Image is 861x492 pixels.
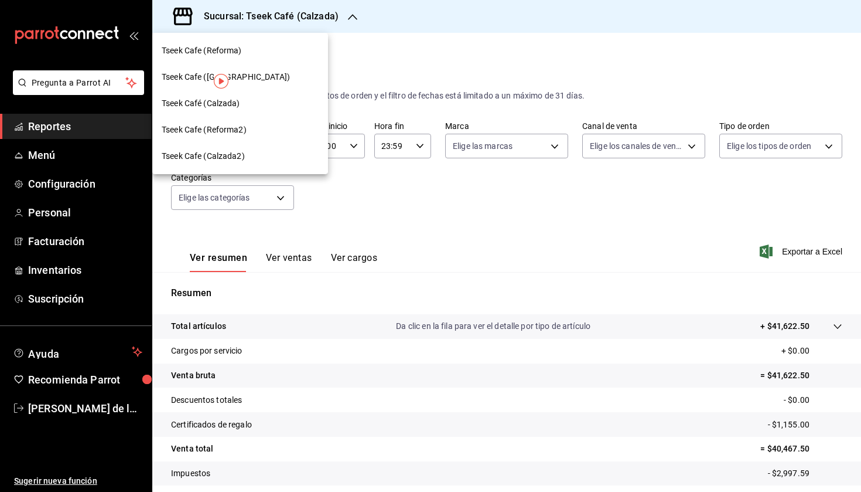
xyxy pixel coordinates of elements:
span: Tseek Cafe (Reforma) [162,45,242,57]
span: Tseek Cafe (Calzada2) [162,150,245,162]
span: Tseek Café (Calzada) [162,97,240,110]
div: Tseek Cafe (Calzada2) [152,143,328,169]
span: Tseek Cafe ([GEOGRAPHIC_DATA]) [162,71,290,83]
div: Tseek Cafe (Reforma) [152,38,328,64]
div: Tseek Cafe ([GEOGRAPHIC_DATA]) [152,64,328,90]
img: Tooltip marker [214,74,228,89]
div: Tseek Cafe (Reforma2) [152,117,328,143]
div: Tseek Café (Calzada) [152,90,328,117]
span: Tseek Cafe (Reforma2) [162,124,247,136]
